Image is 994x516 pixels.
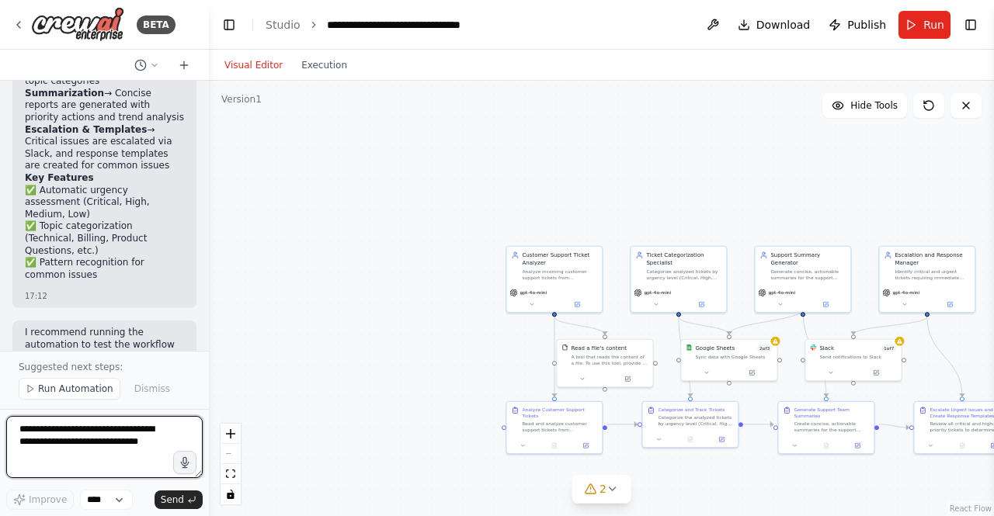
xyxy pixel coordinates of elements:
[895,251,970,267] div: Escalation and Response Manager
[695,354,772,360] div: Sync data with Google Sheets
[25,257,184,281] li: ✅ Pattern recognition for common issues
[173,451,196,474] button: Click to speak your automation idea
[850,317,931,334] g: Edge from c4bfa822-7776-4c8f-8153-fc585bcafc3c to 28edbe80-6876-49d0-92a3-c2b8e9d17760
[730,368,774,377] button: Open in side panel
[768,289,795,296] span: gpt-4o-mini
[898,11,951,39] button: Run
[600,481,606,497] span: 2
[25,88,104,99] strong: Summarization
[810,345,816,351] img: Slack
[572,441,599,450] button: Open in side panel
[675,317,694,397] g: Edge from 2e3c8d30-2964-4468-8079-df46faedad64 to b47b4a1a-75e4-4baf-b24c-36d3727579a2
[743,421,773,428] g: Edge from b47b4a1a-75e4-4baf-b24c-36d3727579a2 to 10dd21ab-7940-48c5-a434-bf9468d80cc5
[850,99,898,112] span: Hide Tools
[29,493,67,506] span: Improve
[38,383,113,395] span: Run Automation
[658,407,725,413] div: Categorize and Track Tickets
[31,7,124,42] img: Logo
[551,317,558,397] g: Edge from d435c65d-c8e0-4e39-ada4-4322c6a9ed99 to 6aefcdbc-101b-42ee-8e6f-a55cb3763095
[946,441,978,450] button: No output available
[137,16,176,34] div: BETA
[950,504,992,513] a: React Flow attribution
[878,246,975,313] div: Escalation and Response ManagerIdentify critical and urgent tickets requiring immediate escalatio...
[25,172,94,183] strong: Key Features
[221,93,262,106] div: Version 1
[644,289,671,296] span: gpt-4o-mini
[606,374,650,383] button: Open in side panel
[221,424,241,444] button: zoom in
[127,378,178,400] button: Dismiss
[892,289,919,296] span: gpt-4o-mini
[25,124,184,172] li: → Critical issues are escalated via Slack, and response templates are created for common issues
[522,407,597,419] div: Analyze Customer Support Tickets
[571,354,648,366] div: A tool that reads the content of a file. To use this tool, provide a 'file_path' parameter with t...
[607,421,638,428] g: Edge from 6aefcdbc-101b-42ee-8e6f-a55cb3763095 to b47b4a1a-75e4-4baf-b24c-36d3727579a2
[805,339,902,382] div: SlackSlack1of7Send notifications to Slack
[506,401,603,455] div: Analyze Customer Support TicketsRead and analyze customer support tickets from {ticket_source}. E...
[810,441,843,450] button: No output available
[658,414,733,427] div: Categorize the analyzed tickets by urgency level (Critical, High, Medium, Low) and topic (Technic...
[822,93,907,118] button: Hide Tools
[646,251,721,267] div: Ticket Categorization Specialist
[844,441,871,450] button: Open in side panel
[25,124,147,135] strong: Escalation & Templates
[522,268,597,281] div: Analyze incoming customer support tickets from {ticket_source} to extract key information includi...
[960,14,982,36] button: Show right sidebar
[928,300,972,309] button: Open in side panel
[754,246,851,313] div: Support Summary GeneratorGenerate concise, actionable summaries for the support team highlighting...
[571,345,627,352] div: Read a file's content
[25,185,184,221] li: ✅ Automatic urgency assessment (Critical, High, Medium, Low)
[756,17,811,33] span: Download
[572,475,631,504] button: 2
[847,17,886,33] span: Publish
[725,309,807,334] g: Edge from 3c4d5ca2-3f29-4846-950d-18de691c5c2c to cebb4836-ec89-4ca1-b800-d4f9277d6466
[215,56,292,74] button: Visual Editor
[777,401,874,455] div: Generate Support Team SummariesCreate concise, actionable summaries for the support team based on...
[266,17,502,33] nav: breadcrumb
[19,361,190,373] p: Suggested next steps:
[923,317,966,397] g: Edge from c4bfa822-7776-4c8f-8153-fc585bcafc3c to 4028faa8-fcfa-4e0a-b62d-a87863bec742
[25,327,184,375] p: I recommend running the automation to test the workflow and see how it processes your customer su...
[822,11,892,39] button: Publish
[679,300,724,309] button: Open in side panel
[522,251,597,267] div: Customer Support Ticket Analyzer
[708,435,735,444] button: Open in side panel
[770,251,846,267] div: Support Summary Generator
[804,300,848,309] button: Open in side panel
[561,345,568,351] img: FileReadTool
[128,56,165,74] button: Switch to previous chat
[555,300,600,309] button: Open in side panel
[221,484,241,504] button: toggle interactivity
[895,268,970,281] div: Identify critical and urgent tickets requiring immediate escalation, send alerts to {escalation_c...
[674,435,707,444] button: No output available
[522,421,597,433] div: Read and analyze customer support tickets from {ticket_source}. Extract key information including...
[538,441,571,450] button: No output available
[218,14,240,36] button: Hide left sidebar
[556,339,653,388] div: FileReadToolRead a file's contentA tool that reads the content of a file. To use this tool, provi...
[25,220,184,257] li: ✅ Topic categorization (Technical, Billing, Product Questions, etc.)
[680,339,777,382] div: Google SheetsGoogle Sheets2of3Sync data with Google Sheets
[641,401,739,448] div: Categorize and Track TicketsCategorize the analyzed tickets by urgency level (Critical, High, Med...
[881,345,896,352] span: Number of enabled actions
[155,490,203,509] button: Send
[25,88,184,124] li: → Concise reports are generated with priority actions and trend analysis
[879,421,909,431] g: Edge from 10dd21ab-7940-48c5-a434-bf9468d80cc5 to 4028faa8-fcfa-4e0a-b62d-a87863bec742
[266,19,301,31] a: Studio
[221,464,241,484] button: fit view
[25,290,184,302] div: 17:12
[686,345,692,351] img: Google Sheets
[19,378,120,400] button: Run Automation
[6,490,74,510] button: Improve
[695,345,735,352] div: Google Sheets
[819,345,834,352] div: Slack
[161,493,184,506] span: Send
[732,11,817,39] button: Download
[854,368,898,377] button: Open in side panel
[630,246,727,313] div: Ticket Categorization SpecialistCategorize analyzed tickets by urgency level (Critical, High, Med...
[134,383,170,395] span: Dismiss
[794,407,869,419] div: Generate Support Team Summaries
[292,56,356,74] button: Execution
[551,317,609,334] g: Edge from d435c65d-c8e0-4e39-ada4-4322c6a9ed99 to ec6a9f22-ab91-47ba-acd9-78e8744aee88
[506,246,603,313] div: Customer Support Ticket AnalyzerAnalyze incoming customer support tickets from {ticket_source} to...
[520,289,547,296] span: gpt-4o-mini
